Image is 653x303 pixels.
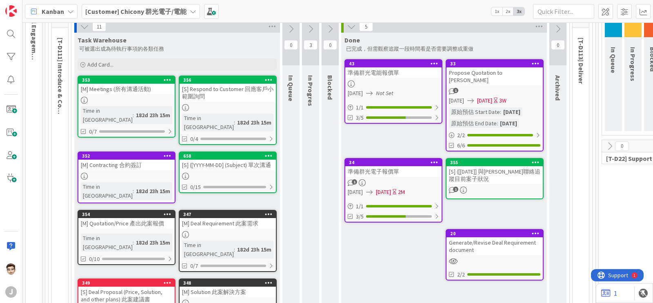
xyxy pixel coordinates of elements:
[356,212,364,221] span: 3/5
[457,131,465,140] span: 2 / 2
[134,111,172,120] div: 182d 23h 15m
[446,67,543,85] div: Propose Quotation to [PERSON_NAME]
[501,107,522,116] div: [DATE]
[345,67,442,78] div: 準備群光電能報價單
[349,61,442,67] div: 43
[450,231,543,236] div: 20
[304,40,318,50] span: 3
[577,38,585,84] span: [T-D113] Deliver
[190,183,201,192] span: 0/15
[78,210,175,265] a: 354[M] Quotation/Price 產出此案報價Time in [GEOGRAPHIC_DATA]:182d 23h 15m0/10
[446,159,543,166] div: 355
[92,22,106,31] span: 11
[179,210,277,272] a: 347[M] Deal Requirement 此案需求Time in [GEOGRAPHIC_DATA]:182d 23h 15m0/7
[356,103,364,112] span: 1 / 1
[180,152,276,160] div: 658
[554,75,562,100] span: Archived
[180,76,276,84] div: 356
[345,159,442,166] div: 34
[183,212,276,217] div: 347
[450,61,543,67] div: 33
[502,7,513,16] span: 2x
[89,127,97,136] span: 0/7
[326,75,334,100] span: Blocked
[81,234,133,252] div: Time in [GEOGRAPHIC_DATA]
[190,135,198,143] span: 0/4
[345,60,442,78] div: 43準備群光電能報價單
[78,211,175,229] div: 354[M] Quotation/Price 產出此案報價
[446,159,543,184] div: 355[S] ([[DATE]] 與[PERSON_NAME]聯絡追蹤目前案子狀況
[89,255,100,263] span: 0/10
[449,96,464,105] span: [DATE]
[477,96,492,105] span: [DATE]
[78,36,127,44] span: Task Warehouse
[182,114,234,131] div: Time in [GEOGRAPHIC_DATA]
[497,119,498,128] span: :
[307,75,315,106] span: In Progres
[182,241,234,258] div: Time in [GEOGRAPHIC_DATA]
[450,160,543,165] div: 355
[345,102,442,113] div: 1/1
[81,182,133,200] div: Time in [GEOGRAPHIC_DATA]
[346,46,542,52] p: 已完成，但需觀察追蹤一段時間看是否需要調整或重做
[179,151,277,193] a: 658[S] ([YYYY-MM-DD] (Subject) 單次溝通0/15
[180,211,276,229] div: 347[M] Deal Requirement 此案需求
[449,119,497,128] div: 原始預估 End Date
[601,288,617,298] a: 1
[446,229,544,281] a: 20Generate/Revise Deal Requirement document2/2
[359,22,373,31] span: 5
[446,230,543,255] div: 20Generate/Revise Deal Requirement document
[5,263,17,275] img: Sc
[235,118,273,127] div: 182d 23h 15m
[345,201,442,212] div: 1/1
[498,119,519,128] div: [DATE]
[78,218,175,229] div: [M] Quotation/Price 產出此案報價
[85,7,187,16] b: [Customer] Chicony 群光電子/電能
[513,7,524,16] span: 3x
[78,152,175,170] div: 352[M] Contracting 合約簽訂
[78,76,175,94] div: 353[M] Meetings (所有溝通活動)
[179,76,277,145] a: 356[S] Respond to Customer 回應客戶小範圍詢問Time in [GEOGRAPHIC_DATA]:182d 23h 15m0/4
[446,59,544,151] a: 33Propose Quotation to [PERSON_NAME][DATE][DATE]3W原始預估 Start Date:[DATE]原始預估 End Date:[DATE]2/26/6
[446,237,543,255] div: Generate/Revise Deal Requirement document
[180,152,276,170] div: 658[S] ([YYYY-MM-DD] (Subject) 單次溝通
[457,270,465,279] span: 2/2
[5,5,17,17] img: Visit kanbanzone.com
[180,287,276,297] div: [M] Solution 此案解決方案
[133,111,134,120] span: :
[78,76,175,138] a: 353[M] Meetings (所有溝通活動)Time in [GEOGRAPHIC_DATA]:182d 23h 15m0/7
[17,1,37,11] span: Support
[180,279,276,287] div: 348
[349,160,442,165] div: 34
[234,245,235,254] span: :
[42,7,64,16] span: Kanban
[551,40,565,50] span: 0
[235,245,273,254] div: 182d 23h 15m
[183,280,276,286] div: 348
[398,188,405,196] div: 2M
[180,211,276,218] div: 347
[446,166,543,184] div: [S] ([[DATE]] 與[PERSON_NAME]聯絡追蹤目前案子狀況
[82,212,175,217] div: 354
[78,84,175,94] div: [M] Meetings (所有溝通活動)
[449,107,500,116] div: 原始預估 Start Date
[190,262,198,270] span: 0/7
[356,202,364,211] span: 1 / 1
[78,152,175,160] div: 352
[344,158,442,223] a: 34準備群光電子報價單[DATE][DATE]2M1/13/5
[344,59,442,124] a: 43準備群光電能報價單[DATE]Not Set1/13/5
[376,89,393,97] i: Not Set
[133,187,134,196] span: :
[457,141,465,150] span: 6/6
[78,160,175,170] div: [M] Contracting 合約簽訂
[287,75,295,101] span: In Queue
[344,36,360,44] span: Done
[356,114,364,122] span: 3/5
[609,47,617,73] span: In Queue
[615,141,629,151] span: 0
[79,46,275,52] p: 可被選出成為待執行事項的各類任務
[376,188,391,196] span: [DATE]
[453,187,458,192] span: 1
[352,179,357,185] span: 1
[82,153,175,159] div: 352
